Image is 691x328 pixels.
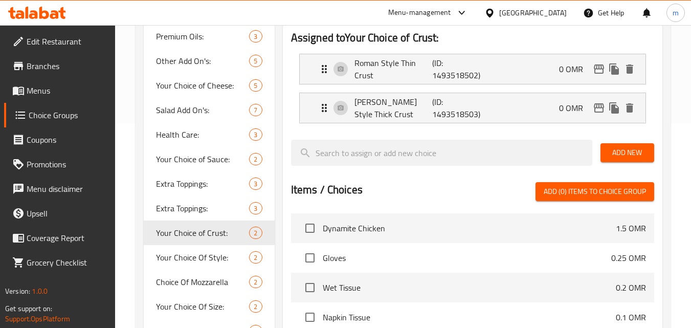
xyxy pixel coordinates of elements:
div: Choices [249,227,262,239]
span: Coverage Report [27,232,107,244]
div: Choices [249,153,262,165]
span: Select choice [299,307,321,328]
a: Support.OpsPlatform [5,312,70,325]
span: 2 [250,253,261,263]
button: Add (0) items to choice group [536,182,654,201]
li: Expand [291,50,654,89]
div: Choice Of Mozzarella2 [144,270,274,294]
div: Extra Toppings:3 [144,171,274,196]
div: Choices [249,178,262,190]
span: 2 [250,302,261,312]
a: Edit Restaurant [4,29,116,54]
a: Upsell [4,201,116,226]
span: 3 [250,32,261,41]
span: Branches [27,60,107,72]
span: 2 [250,228,261,238]
div: Your Choice of Cheese:5 [144,73,274,98]
span: Menus [27,84,107,97]
div: Your Choice Of Size:2 [144,294,274,319]
p: 0 OMR [559,102,591,114]
div: Expand [300,54,645,84]
div: Menu-management [388,7,451,19]
div: Choices [249,251,262,264]
span: Other Add On's: [156,55,249,67]
p: 0.1 OMR [616,311,646,323]
a: Choice Groups [4,103,116,127]
a: Grocery Checklist [4,250,116,275]
div: Choices [249,300,262,313]
span: Select choice [299,277,321,298]
button: edit [591,100,607,116]
div: Health Care:3 [144,122,274,147]
a: Coverage Report [4,226,116,250]
span: Your Choice of Sauce: [156,153,249,165]
p: Roman Style Thin Crust [354,57,433,81]
span: Premium Oils: [156,30,249,42]
span: 2 [250,277,261,287]
span: 3 [250,179,261,189]
span: Your Choice Of Size: [156,300,249,313]
li: Expand [291,89,654,127]
span: Extra Toppings: [156,178,249,190]
p: 0 OMR [559,63,591,75]
div: Choices [249,202,262,214]
span: 5 [250,56,261,66]
span: Promotions [27,158,107,170]
span: Add (0) items to choice group [544,185,646,198]
span: Salad Add On's: [156,104,249,116]
span: Choice Of Mozzarella [156,276,249,288]
button: Add New [600,143,654,162]
span: Coupons [27,134,107,146]
span: Your Choice of Cheese: [156,79,249,92]
span: Choice Groups [29,109,107,121]
h2: Assigned to Your Choice of Crust: [291,30,654,46]
p: (ID: 1493518502) [432,57,484,81]
span: Menu disclaimer [27,183,107,195]
p: [PERSON_NAME] Style Thick Crust [354,96,433,120]
div: Premium Oils:3 [144,24,274,49]
span: Get support on: [5,302,52,315]
div: Choices [249,104,262,116]
span: Select choice [299,247,321,269]
span: 2 [250,155,261,164]
span: Edit Restaurant [27,35,107,48]
span: 3 [250,130,261,140]
span: 5 [250,81,261,91]
span: Upsell [27,207,107,220]
p: 0.2 OMR [616,281,646,294]
h2: Items / Choices [291,182,363,198]
button: duplicate [607,61,622,77]
div: Your Choice of Sauce:2 [144,147,274,171]
div: Your Choice of Crust:2 [144,221,274,245]
span: Grocery Checklist [27,256,107,269]
a: Promotions [4,152,116,177]
span: Select choice [299,217,321,239]
button: duplicate [607,100,622,116]
span: 7 [250,105,261,115]
div: Choices [249,276,262,288]
a: Branches [4,54,116,78]
span: 3 [250,204,261,213]
button: delete [622,61,637,77]
a: Menus [4,78,116,103]
span: Dynamite Chicken [323,222,616,234]
span: Napkin Tissue [323,311,616,323]
span: Your Choice Of Style: [156,251,249,264]
div: Choices [249,30,262,42]
p: (ID: 1493518503) [432,96,484,120]
button: edit [591,61,607,77]
div: Extra Toppings:3 [144,196,274,221]
button: delete [622,100,637,116]
span: 1.0.0 [32,285,48,298]
span: Wet Tissue [323,281,616,294]
a: Coupons [4,127,116,152]
div: [GEOGRAPHIC_DATA] [499,7,567,18]
span: m [673,7,679,18]
div: Your Choice Of Style:2 [144,245,274,270]
p: 1.5 OMR [616,222,646,234]
input: search [291,140,592,166]
span: Gloves [323,252,611,264]
span: Health Care: [156,128,249,141]
span: Add New [609,146,646,159]
a: Menu disclaimer [4,177,116,201]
